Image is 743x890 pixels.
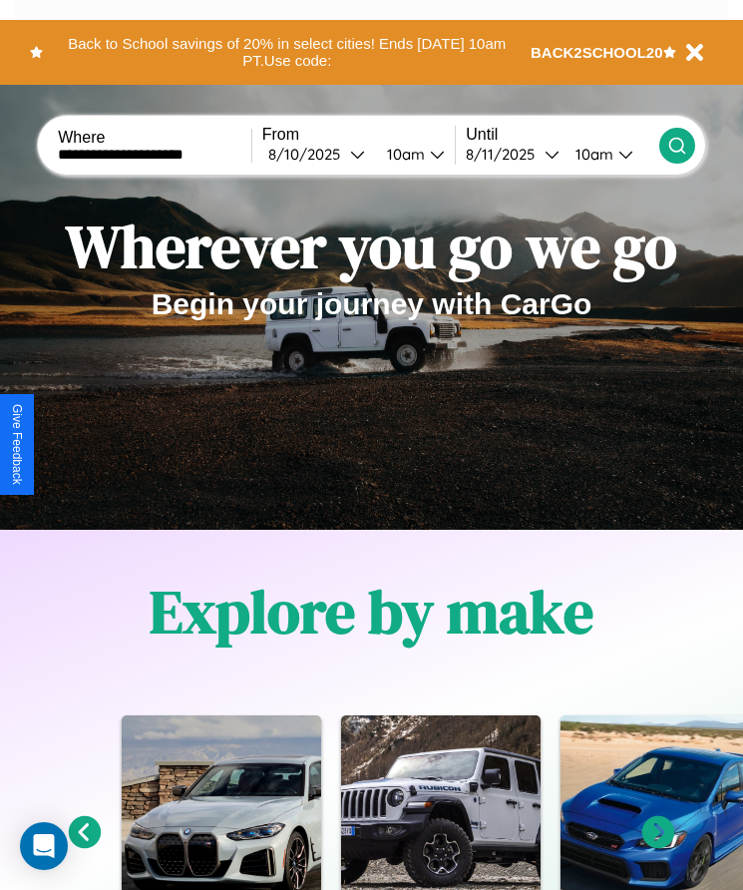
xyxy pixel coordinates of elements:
[262,144,371,165] button: 8/10/2025
[268,145,350,164] div: 8 / 10 / 2025
[377,145,430,164] div: 10am
[565,145,618,164] div: 10am
[531,44,663,61] b: BACK2SCHOOL20
[43,30,531,75] button: Back to School savings of 20% in select cities! Ends [DATE] 10am PT.Use code:
[559,144,659,165] button: 10am
[58,129,251,147] label: Where
[466,145,545,164] div: 8 / 11 / 2025
[150,571,593,653] h1: Explore by make
[262,126,456,144] label: From
[10,404,24,485] div: Give Feedback
[371,144,456,165] button: 10am
[20,822,68,870] div: Open Intercom Messenger
[466,126,659,144] label: Until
